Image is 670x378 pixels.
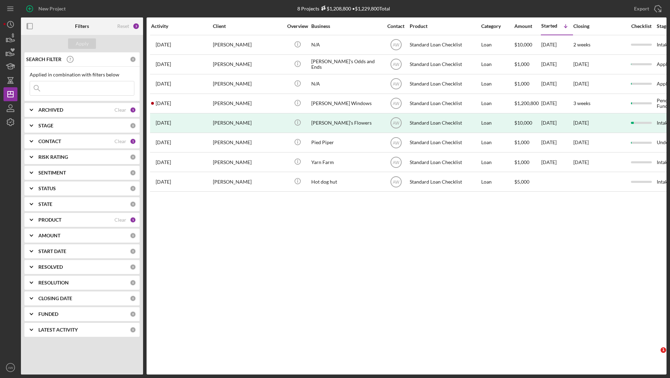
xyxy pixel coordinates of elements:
text: AW [393,62,400,67]
b: STAGE [38,123,53,128]
button: AW [3,361,17,375]
div: Loan [481,133,514,152]
b: SENTIMENT [38,170,66,176]
b: RESOLVED [38,264,63,270]
div: $10,000 [514,114,541,132]
span: $1,000 [514,61,529,67]
div: [PERSON_NAME] [213,172,283,191]
div: [DATE] [541,36,573,54]
div: 0 [130,232,136,239]
div: [PERSON_NAME]'s Odds and Ends [311,55,381,74]
div: New Project [38,2,66,16]
b: RESOLUTION [38,280,69,286]
div: Amount [514,23,541,29]
b: Filters [75,23,89,29]
div: Standard Loan Checklist [410,114,479,132]
div: Loan [481,94,514,113]
div: Client [213,23,283,29]
b: STATE [38,201,52,207]
b: ARCHIVED [38,107,63,113]
div: [PERSON_NAME] [213,55,283,74]
time: 2024-12-19 20:26 [156,81,171,87]
div: Loan [481,114,514,132]
div: Loan [481,172,514,191]
div: [PERSON_NAME] [213,153,283,171]
div: Standard Loan Checklist [410,133,479,152]
div: 0 [130,264,136,270]
button: Apply [68,38,96,49]
div: 8 Projects • $1,229,800 Total [297,6,390,12]
div: Standard Loan Checklist [410,55,479,74]
time: 3 weeks [573,100,590,106]
div: Standard Loan Checklist [410,94,479,113]
time: 2025-05-20 18:41 [156,101,171,106]
text: AW [393,43,400,47]
div: [PERSON_NAME]'s Flowers [311,114,381,132]
div: N/A [311,75,381,93]
div: [PERSON_NAME] [213,36,283,54]
div: 0 [130,170,136,176]
time: 2025-09-05 22:12 [156,179,171,185]
div: [PERSON_NAME] [213,94,283,113]
b: PRODUCT [38,217,61,223]
time: [DATE] [573,139,589,145]
div: Product [410,23,479,29]
div: [DATE] [541,55,573,74]
text: AW [393,140,400,145]
iframe: Intercom live chat [646,347,663,364]
time: 2025-05-09 14:48 [156,61,171,67]
div: 0 [130,280,136,286]
div: 0 [130,123,136,129]
div: Apply [76,38,89,49]
div: Applied in combination with filters below [30,72,134,77]
time: [DATE] [573,81,589,87]
div: Business [311,23,381,29]
div: [PERSON_NAME] [213,114,283,132]
span: $1,000 [514,81,529,87]
div: [PERSON_NAME] [213,75,283,93]
span: $10,000 [514,42,532,47]
div: [PERSON_NAME] Windows [311,94,381,113]
div: Clear [114,107,126,113]
div: [DATE] [573,120,589,126]
div: 1 [130,217,136,223]
div: [DATE] [541,133,573,152]
div: [DATE] [541,94,573,113]
div: 0 [130,327,136,333]
div: [DATE] [541,75,573,93]
b: CONTACT [38,139,61,144]
div: Loan [481,153,514,171]
div: Yarn Farm [311,153,381,171]
b: FUNDED [38,311,58,317]
time: 2 weeks [573,42,590,47]
text: AW [393,160,400,165]
b: RISK RATING [38,154,68,160]
div: N/A [311,36,381,54]
div: 0 [130,185,136,192]
div: Checklist [626,23,656,29]
div: Standard Loan Checklist [410,153,479,171]
b: AMOUNT [38,233,60,238]
div: Category [481,23,514,29]
div: Hot dog hut [311,172,381,191]
div: 0 [130,248,136,254]
button: New Project [21,2,73,16]
div: Clear [114,217,126,223]
div: Reset [117,23,129,29]
time: [DATE] [573,61,589,67]
div: 1 [130,107,136,113]
div: Export [634,2,649,16]
time: [DATE] [573,159,589,165]
span: $1,200,800 [514,100,539,106]
time: 2024-04-12 15:20 [156,140,171,145]
div: Clear [114,139,126,144]
div: [PERSON_NAME] [213,133,283,152]
span: $1,000 [514,139,529,145]
div: Overview [284,23,311,29]
div: Loan [481,36,514,54]
div: [DATE] [541,153,573,171]
div: 1 [130,138,136,144]
div: Loan [481,75,514,93]
time: 2023-12-21 18:44 [156,160,171,165]
div: 0 [130,311,136,317]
